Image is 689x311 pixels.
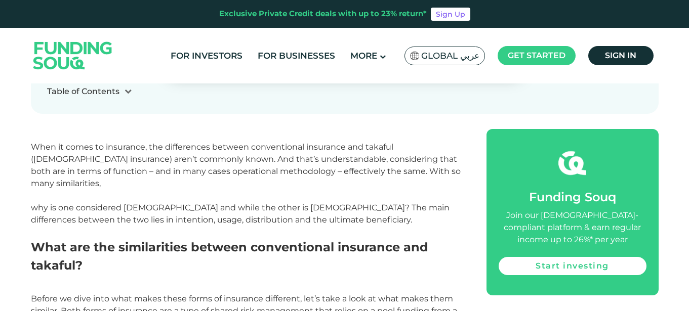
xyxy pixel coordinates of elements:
[31,142,461,225] span: When it comes to insurance, the differences between conventional insurance and takaful ([DEMOGRAP...
[31,240,428,273] span: What are the similarities between conventional insurance and takaful?
[410,52,419,60] img: SA Flag
[421,50,479,62] span: Global عربي
[168,48,245,64] a: For Investors
[23,30,123,81] img: Logo
[47,85,119,98] div: Table of Contents
[529,190,616,204] span: Funding Souq
[499,257,646,275] a: Start investing
[255,48,338,64] a: For Businesses
[431,8,470,21] a: Sign Up
[605,51,636,60] span: Sign in
[558,149,586,177] img: fsicon
[508,51,565,60] span: Get started
[588,46,654,65] a: Sign in
[219,8,427,20] div: Exclusive Private Credit deals with up to 23% return*
[350,51,377,61] span: More
[499,209,646,246] div: Join our [DEMOGRAPHIC_DATA]-compliant platform & earn regular income up to 26%* per year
